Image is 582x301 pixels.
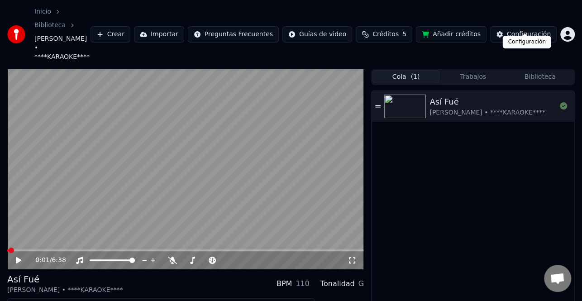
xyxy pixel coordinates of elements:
[34,7,51,16] a: Inicio
[358,278,364,289] div: G
[490,26,557,43] button: Configuración
[320,278,355,289] div: Tonalidad
[356,26,412,43] button: Créditos5
[502,36,551,48] div: Configuración
[34,7,91,62] nav: breadcrumb
[52,256,66,265] span: 6:38
[296,278,310,289] div: 110
[402,30,406,39] span: 5
[410,72,420,81] span: ( 1 )
[91,26,130,43] button: Crear
[416,26,487,43] button: Añadir créditos
[507,30,551,39] div: Configuración
[372,30,399,39] span: Créditos
[544,265,571,292] div: Chat abierto
[439,70,506,83] button: Trabajos
[277,278,292,289] div: BPM
[282,26,352,43] button: Guías de video
[134,26,184,43] button: Importar
[506,70,573,83] button: Biblioteca
[35,256,57,265] div: /
[35,256,49,265] span: 0:01
[188,26,279,43] button: Preguntas Frecuentes
[34,21,66,30] a: Biblioteca
[372,70,439,83] button: Cola
[429,96,545,108] div: Así Fué
[7,25,25,43] img: youka
[7,273,123,286] div: Así Fué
